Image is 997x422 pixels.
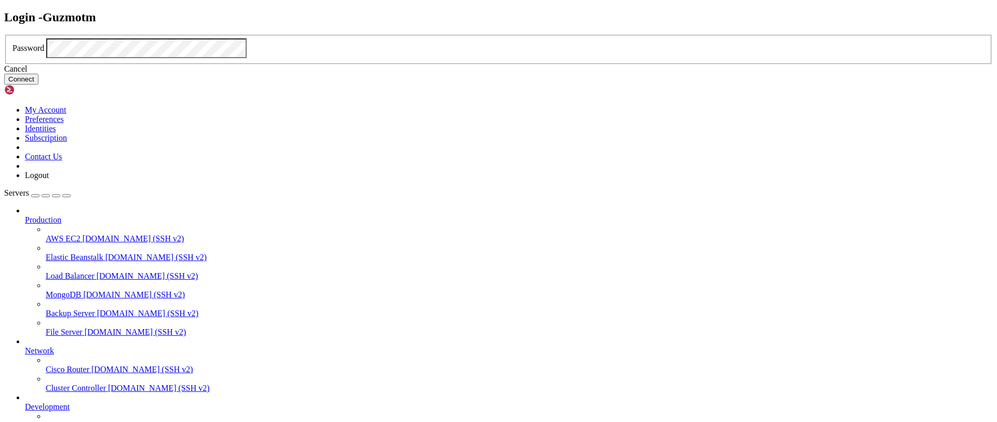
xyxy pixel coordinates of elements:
[46,365,993,374] a: Cisco Router [DOMAIN_NAME] (SSH v2)
[4,10,993,24] h2: Login - Guzmotm
[46,309,95,318] span: Backup Server
[46,374,993,393] li: Cluster Controller [DOMAIN_NAME] (SSH v2)
[4,74,38,85] button: Connect
[25,346,54,355] span: Network
[97,271,198,280] span: [DOMAIN_NAME] (SSH v2)
[25,346,993,356] a: Network
[46,225,993,243] li: AWS EC2 [DOMAIN_NAME] (SSH v2)
[46,328,83,336] span: File Server
[25,124,56,133] a: Identities
[85,328,186,336] span: [DOMAIN_NAME] (SSH v2)
[4,188,71,197] a: Servers
[46,318,993,337] li: File Server [DOMAIN_NAME] (SSH v2)
[46,309,993,318] a: Backup Server [DOMAIN_NAME] (SSH v2)
[25,402,70,411] span: Development
[46,281,993,300] li: MongoDB [DOMAIN_NAME] (SSH v2)
[46,384,106,392] span: Cluster Controller
[4,13,8,23] div: (0, 1)
[46,234,993,243] a: AWS EC2 [DOMAIN_NAME] (SSH v2)
[12,44,44,52] label: Password
[46,290,993,300] a: MongoDB [DOMAIN_NAME] (SSH v2)
[25,133,67,142] a: Subscription
[25,402,993,412] a: Development
[4,85,64,95] img: Shellngn
[46,365,89,374] span: Cisco Router
[46,356,993,374] li: Cisco Router [DOMAIN_NAME] (SSH v2)
[105,253,207,262] span: [DOMAIN_NAME] (SSH v2)
[46,384,993,393] a: Cluster Controller [DOMAIN_NAME] (SSH v2)
[46,271,993,281] a: Load Balancer [DOMAIN_NAME] (SSH v2)
[83,290,185,299] span: [DOMAIN_NAME] (SSH v2)
[4,188,29,197] span: Servers
[25,115,64,124] a: Preferences
[46,253,103,262] span: Elastic Beanstalk
[25,206,993,337] li: Production
[25,337,993,393] li: Network
[83,234,184,243] span: [DOMAIN_NAME] (SSH v2)
[25,152,62,161] a: Contact Us
[46,234,80,243] span: AWS EC2
[25,215,993,225] a: Production
[108,384,210,392] span: [DOMAIN_NAME] (SSH v2)
[46,262,993,281] li: Load Balancer [DOMAIN_NAME] (SSH v2)
[46,328,993,337] a: File Server [DOMAIN_NAME] (SSH v2)
[46,290,81,299] span: MongoDB
[97,309,199,318] span: [DOMAIN_NAME] (SSH v2)
[25,215,61,224] span: Production
[46,253,993,262] a: Elastic Beanstalk [DOMAIN_NAME] (SSH v2)
[46,243,993,262] li: Elastic Beanstalk [DOMAIN_NAME] (SSH v2)
[25,171,49,180] a: Logout
[4,4,862,13] x-row: Connecting [DOMAIN_NAME]...
[91,365,193,374] span: [DOMAIN_NAME] (SSH v2)
[4,64,993,74] div: Cancel
[46,271,95,280] span: Load Balancer
[46,300,993,318] li: Backup Server [DOMAIN_NAME] (SSH v2)
[25,105,66,114] a: My Account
